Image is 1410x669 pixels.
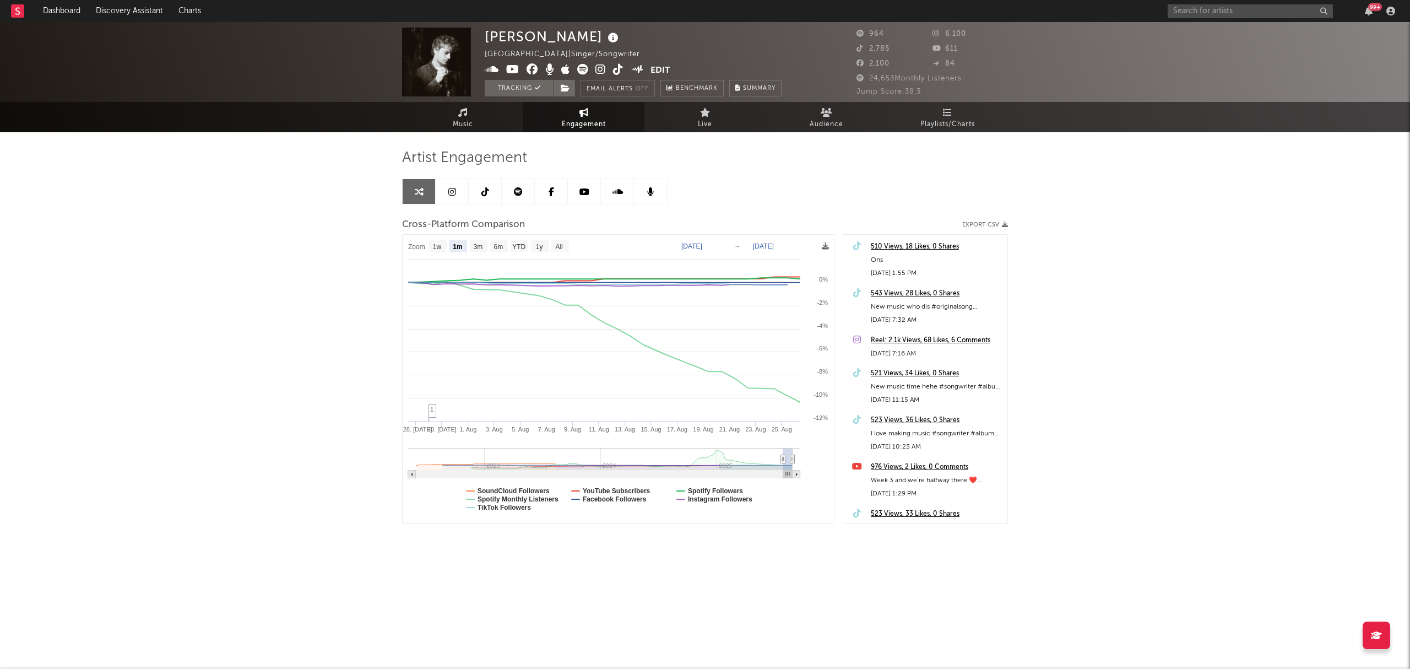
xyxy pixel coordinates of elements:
text: 9. Aug [564,426,581,433]
a: 523 Views, 36 Likes, 0 Shares [871,414,1002,427]
span: 611 [932,45,958,52]
a: Live [644,102,766,132]
text: 1y [536,243,543,251]
button: Export CSV [962,222,1008,228]
a: 523 Views, 33 Likes, 0 Shares [871,508,1002,521]
span: Cross-Platform Comparison [402,218,525,231]
text: 7. Aug [538,426,555,433]
span: 2,785 [856,45,890,52]
div: Week 3 and we’re halfway there ❤️ #upcomingmusician #singersongwriter #recordingstudio [871,474,1002,487]
div: [DATE] 1:29 PM [871,487,1002,500]
span: 1 [430,406,433,413]
text: 1w [433,243,442,251]
text: Zoom [408,243,425,251]
div: [DATE] 1:55 PM [871,267,1002,280]
button: 99+ [1365,7,1373,15]
div: [GEOGRAPHIC_DATA] | Singer/Songwriter [485,48,653,61]
text: YouTube Subscribers [583,487,650,495]
text: [DATE] [681,242,702,250]
text: 25. Aug [772,426,792,433]
button: Edit [650,64,670,78]
text: -6% [817,345,828,352]
text: 1m [453,243,462,251]
text: TikTok Followers [478,504,531,511]
text: 11. Aug [588,426,609,433]
span: Live [698,118,712,131]
a: 543 Views, 28 Likes, 0 Shares [871,287,1002,300]
a: Reel: 2.1k Views, 68 Likes, 6 Comments [871,334,1002,347]
input: Search for artists [1168,4,1333,18]
text: All [555,243,562,251]
text: 28. [DATE] [403,426,432,433]
text: -2% [817,299,828,306]
button: Summary [729,80,782,96]
span: 964 [856,30,884,37]
text: 13. Aug [615,426,635,433]
span: Summary [743,85,775,91]
div: New music time hehe #songwriter #album #originalsong [871,380,1002,393]
div: [DATE] 11:15 AM [871,393,1002,407]
text: 3m [474,243,483,251]
span: 84 [932,60,955,67]
text: Spotify Followers [688,487,743,495]
div: New music who dis #originalsong #songwriter #newmusic [871,300,1002,314]
text: 30. [DATE] [427,426,457,433]
div: [DATE] 7:32 AM [871,314,1002,327]
text: -10% [814,391,828,398]
text: Spotify Monthly Listeners [478,495,558,503]
a: Playlists/Charts [887,102,1008,132]
text: 15. Aug [641,426,661,433]
button: Email AlertsOff [581,80,655,96]
text: 5. Aug [512,426,529,433]
text: Instagram Followers [688,495,752,503]
text: 17. Aug [667,426,687,433]
text: → [734,242,741,250]
text: 21. Aug [719,426,740,433]
span: Jump Score: 38.3 [856,88,921,95]
button: Tracking [485,80,554,96]
span: 2,100 [856,60,890,67]
a: 521 Views, 34 Likes, 0 Shares [871,367,1002,380]
a: 976 Views, 2 Likes, 0 Comments [871,461,1002,474]
text: [DATE] [753,242,774,250]
text: -12% [814,414,828,421]
text: 3. Aug [486,426,503,433]
span: Benchmark [676,82,718,95]
div: I love making music #songwriter #album #recordingstudio [871,427,1002,440]
span: Engagement [562,118,606,131]
span: Audience [810,118,843,131]
span: 24,653 Monthly Listeners [856,75,962,82]
text: 23. Aug [745,426,766,433]
text: -4% [817,322,828,329]
a: Benchmark [660,80,724,96]
div: 99 + [1368,3,1382,11]
text: -8% [817,368,828,375]
text: Facebook Followers [583,495,647,503]
a: Engagement [523,102,644,132]
div: [PERSON_NAME] [485,28,621,46]
span: 6,100 [932,30,966,37]
text: 19. Aug [693,426,713,433]
span: Playlists/Charts [920,118,975,131]
a: Audience [766,102,887,132]
a: Music [402,102,523,132]
text: YTD [512,243,525,251]
span: Artist Engagement [402,152,527,165]
text: 1. Aug [459,426,476,433]
div: [DATE] 10:23 AM [871,440,1002,454]
div: [DATE] 7:16 AM [871,347,1002,360]
em: Off [636,86,649,92]
div: Ons [871,253,1002,267]
text: 0% [819,276,828,283]
div: Cabin fever might be setting in but we’re halfway there 😮‍💨 #songwriter #viraltiktok #album #reco... [871,521,1002,534]
text: SoundCloud Followers [478,487,550,495]
a: 510 Views, 18 Likes, 0 Shares [871,240,1002,253]
span: Music [453,118,473,131]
